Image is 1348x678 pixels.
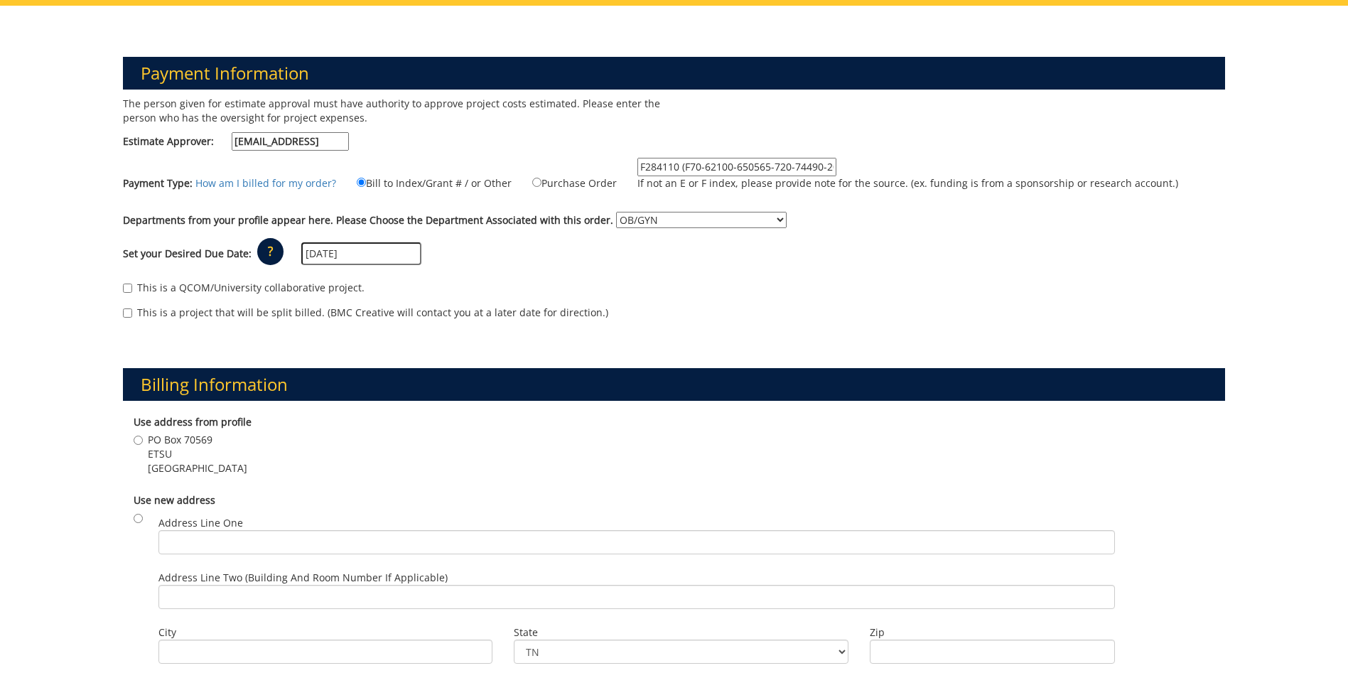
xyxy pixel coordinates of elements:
label: Address Line Two (Building and Room Number if applicable) [158,571,1115,609]
input: Address Line Two (Building and Room Number if applicable) [158,585,1115,609]
label: State [514,625,848,640]
span: PO Box 70569 [148,433,247,447]
p: ? [257,238,284,265]
b: Use address from profile [134,415,252,429]
label: Zip [870,625,1115,640]
label: This is a project that will be split billed. (BMC Creative will contact you at a later date for d... [123,306,608,320]
input: MM/DD/YYYY [301,242,421,265]
label: Bill to Index/Grant # / or Other [339,175,512,190]
span: [GEOGRAPHIC_DATA] [148,461,247,475]
label: Estimate Approver: [123,132,349,151]
label: Payment Type: [123,176,193,190]
input: This is a QCOM/University collaborative project. [123,284,132,293]
a: How am I billed for my order? [195,176,336,190]
b: Use new address [134,493,215,507]
span: ETSU [148,447,247,461]
label: Set your Desired Due Date: [123,247,252,261]
label: Departments from your profile appear here. Please Choose the Department Associated with this order. [123,213,613,227]
h3: Billing Information [123,368,1225,401]
input: PO Box 70569 ETSU [GEOGRAPHIC_DATA] [134,436,143,445]
input: Purchase Order [532,178,541,187]
label: This is a QCOM/University collaborative project. [123,281,365,295]
label: Purchase Order [514,175,617,190]
p: The person given for estimate approval must have authority to approve project costs estimated. Pl... [123,97,663,125]
input: Estimate Approver: [232,132,349,151]
input: Bill to Index/Grant # / or Other [357,178,366,187]
label: Address Line One [158,516,1115,554]
input: This is a project that will be split billed. (BMC Creative will contact you at a later date for d... [123,308,132,318]
input: Zip [870,640,1115,664]
input: Address Line One [158,530,1115,554]
label: City [158,625,492,640]
p: If not an E or F index, please provide note for the source. (ex. funding is from a sponsorship or... [637,176,1178,190]
input: If not an E or F index, please provide note for the source. (ex. funding is from a sponsorship or... [637,158,836,176]
input: City [158,640,492,664]
h3: Payment Information [123,57,1225,90]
